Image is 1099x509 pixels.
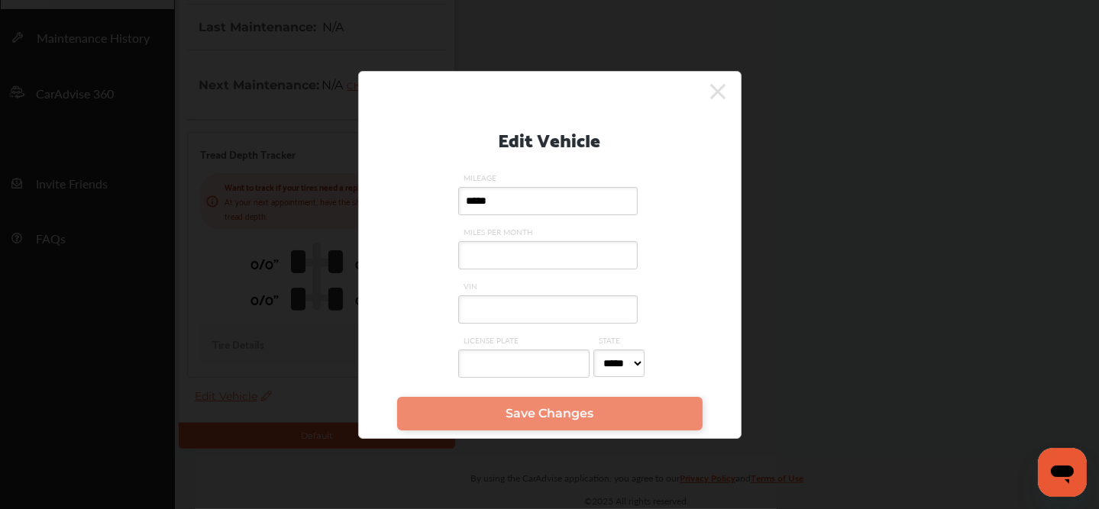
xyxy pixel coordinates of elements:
span: Save Changes [506,406,593,420]
input: VIN [458,295,638,324]
input: LICENSE PLATE [458,350,590,378]
a: Save Changes [397,397,703,430]
span: MILEAGE [458,172,642,183]
span: LICENSE PLATE [458,335,593,346]
select: STATE [593,350,645,377]
span: STATE [593,335,648,346]
input: MILEAGE [458,187,638,215]
span: MILES PER MONTH [458,227,642,237]
p: Edit Vehicle [499,123,601,154]
span: VIN [458,281,642,292]
input: MILES PER MONTH [458,241,638,269]
iframe: Button to launch messaging window [1038,448,1087,497]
